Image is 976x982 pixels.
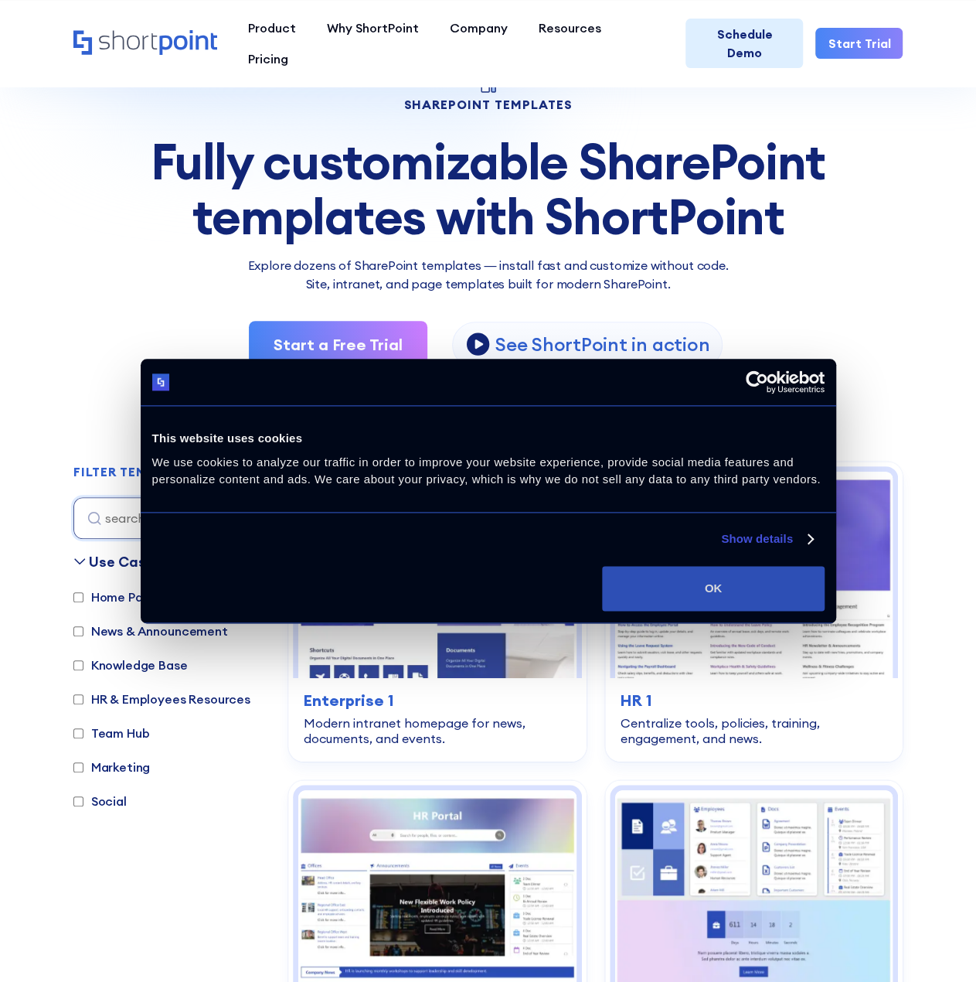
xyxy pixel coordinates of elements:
label: HR & Employees Resources [73,690,250,708]
a: Pricing [233,43,304,74]
label: Marketing [73,758,151,776]
a: Home [73,30,217,56]
a: Product [233,12,311,43]
p: Explore dozens of SharePoint templates — install fast and customize without code. Site, intranet,... [73,256,903,293]
h1: SHAREPOINT TEMPLATES [73,99,903,110]
div: Why ShortPoint [327,19,419,37]
a: Resources [523,12,617,43]
p: See ShortPoint in action [495,332,709,356]
label: News & Announcement [73,622,228,640]
button: OK [602,566,824,611]
input: News & Announcement [73,626,83,636]
input: Team Hub [73,728,83,738]
input: Knowledge Base [73,660,83,670]
span: We use cookies to analyze our traffic in order to improve your website experience, provide social... [152,455,821,486]
div: Product [248,19,296,37]
a: Show details [721,530,812,548]
input: Marketing [73,762,83,772]
input: search all templates [73,497,267,539]
input: HR & Employees Resources [73,694,83,704]
a: Usercentrics Cookiebot - opens in a new window [689,370,825,394]
iframe: Chat Widget [698,803,976,982]
div: This website uses cookies [152,429,825,448]
a: Start a Free Trial [249,321,427,369]
label: Knowledge Base [73,656,188,674]
a: Start Trial [815,28,903,59]
input: Social [73,796,83,806]
div: Centralize tools, policies, training, engagement, and news. [621,715,888,746]
h3: HR 1 [621,689,888,712]
a: open lightbox [452,322,723,368]
label: Social [73,792,127,810]
a: Company [434,12,523,43]
a: Schedule Demo [685,19,803,68]
img: logo [152,373,170,391]
div: Company [450,19,508,37]
label: Team Hub [73,724,150,742]
div: Fully customizable SharePoint templates with ShortPoint [73,135,903,244]
label: Home Pages [73,588,164,606]
h2: FILTER TEMPLATES [73,465,198,479]
div: Modern intranet homepage for news, documents, and events. [304,715,571,746]
div: Resources [539,19,601,37]
h3: Enterprise 1 [304,689,571,712]
a: Why ShortPoint [311,12,434,43]
div: Pricing [248,49,288,68]
div: Use Case [89,551,155,572]
input: Home Pages [73,592,83,602]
